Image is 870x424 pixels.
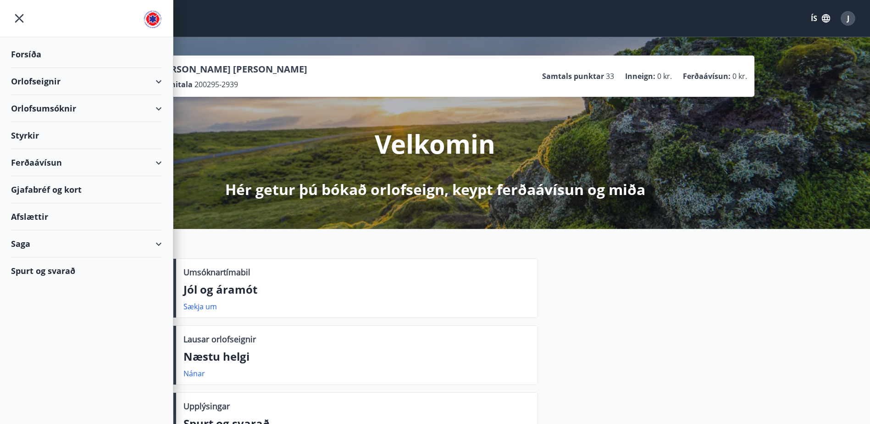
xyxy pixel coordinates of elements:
[194,79,238,89] span: 200295-2939
[183,368,205,379] a: Nánar
[11,122,162,149] div: Styrkir
[542,71,604,81] p: Samtals punktar
[156,63,307,76] p: [PERSON_NAME] [PERSON_NAME]
[11,10,28,27] button: menu
[375,126,495,161] p: Velkomin
[657,71,672,81] span: 0 kr.
[183,282,530,297] p: Jól og áramót
[11,257,162,284] div: Spurt og svarað
[183,333,256,345] p: Lausar orlofseignir
[144,10,162,28] img: union_logo
[625,71,655,81] p: Inneign :
[183,301,217,312] a: Sækja um
[183,349,530,364] p: Næstu helgi
[606,71,614,81] span: 33
[837,7,859,29] button: J
[11,95,162,122] div: Orlofsumsóknir
[11,149,162,176] div: Ferðaávísun
[11,68,162,95] div: Orlofseignir
[806,10,835,27] button: ÍS
[847,13,849,23] span: J
[732,71,747,81] span: 0 kr.
[11,176,162,203] div: Gjafabréf og kort
[183,400,230,412] p: Upplýsingar
[183,266,250,278] p: Umsóknartímabil
[156,79,193,89] p: Kennitala
[683,71,731,81] p: Ferðaávísun :
[11,230,162,257] div: Saga
[225,179,645,200] p: Hér getur þú bókað orlofseign, keypt ferðaávísun og miða
[11,41,162,68] div: Forsíða
[11,203,162,230] div: Afslættir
